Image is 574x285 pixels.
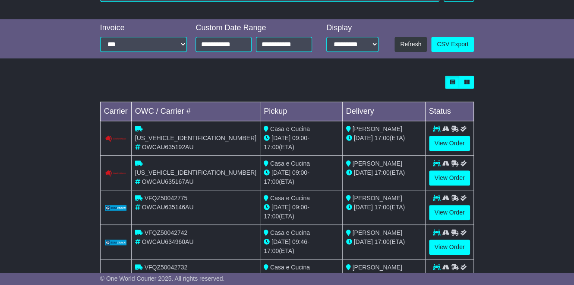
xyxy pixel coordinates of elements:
span: OWCAU634960AU [142,238,194,245]
div: Custom Date Range [196,23,315,33]
div: Display [326,23,378,33]
a: View Order [429,136,470,151]
div: (ETA) [346,168,422,177]
span: [DATE] [353,238,372,245]
span: 17:00 [264,178,279,185]
div: Invoice [100,23,187,33]
span: [DATE] [271,238,290,245]
span: 09:00 [292,169,307,176]
span: Casa e Cucina [270,125,310,132]
span: 17:00 [264,213,279,220]
span: VFQZ50042732 [145,264,188,271]
span: [US_VEHICLE_IDENTIFICATION_NUMBER] [135,169,256,176]
span: [DATE] [271,204,290,211]
button: Refresh [394,37,427,52]
a: View Order [429,240,470,255]
img: Couriers_Please.png [105,135,126,142]
span: [PERSON_NAME] [352,125,402,132]
div: - (ETA) [264,134,339,152]
td: OWC / Carrier # [131,102,260,121]
span: [PERSON_NAME] [352,229,402,236]
span: VFQZ50042775 [145,195,188,202]
div: - (ETA) [264,168,339,186]
span: [DATE] [271,134,290,141]
span: [DATE] [353,134,372,141]
a: CSV Export [431,37,474,52]
span: 17:00 [264,144,279,151]
span: 17:00 [374,204,389,211]
span: Casa e Cucina [270,160,310,167]
span: OWCAU635167AU [142,178,194,185]
a: View Order [429,170,470,186]
span: 17:00 [374,134,389,141]
span: 17:00 [374,169,389,176]
div: (ETA) [346,237,422,247]
span: 09:46 [292,238,307,245]
img: Couriers_Please.png [105,170,126,177]
span: Casa e Cucina [270,264,310,271]
span: [PERSON_NAME] [352,160,402,167]
div: - (ETA) [264,203,339,221]
td: Status [425,102,474,121]
div: - (ETA) [264,237,339,256]
span: [DATE] [271,169,290,176]
a: View Order [429,205,470,220]
span: Casa e Cucina [270,229,310,236]
div: (ETA) [346,134,422,143]
span: [US_VEHICLE_IDENTIFICATION_NUMBER] [135,134,256,141]
div: (ETA) [346,272,422,281]
span: [PERSON_NAME] [352,195,402,202]
span: 09:00 [292,204,307,211]
span: OWCAU635192AU [142,144,194,151]
span: 17:00 [264,247,279,254]
td: Pickup [260,102,343,121]
td: Delivery [342,102,425,121]
span: 17:00 [374,238,389,245]
span: Casa e Cucina [270,195,310,202]
span: © One World Courier 2025. All rights reserved. [100,275,225,282]
img: GetCarrierServiceLogo [105,205,126,211]
span: [PERSON_NAME] [352,264,402,271]
span: OWCAU635146AU [142,204,194,211]
span: [DATE] [353,204,372,211]
div: (ETA) [346,203,422,212]
span: 09:00 [292,134,307,141]
td: Carrier [100,102,131,121]
span: [DATE] [353,169,372,176]
img: GetCarrierServiceLogo [105,240,126,245]
span: VFQZ50042742 [145,229,188,236]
